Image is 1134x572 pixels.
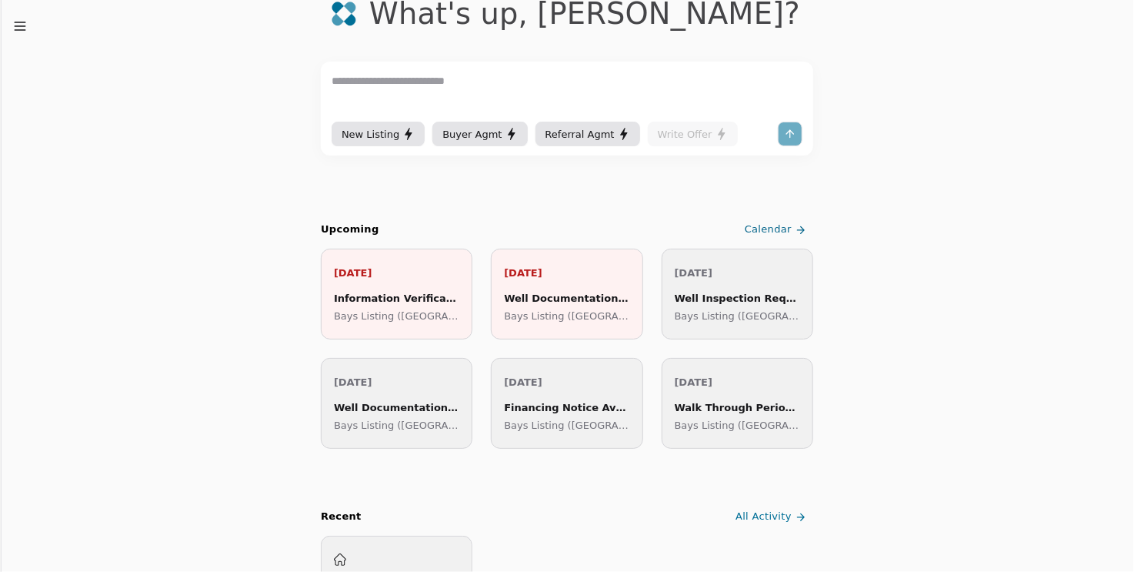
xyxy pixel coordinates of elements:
[662,249,813,340] a: [DATE]Well Inspection Requests DueBays Listing ([GEOGRAPHIC_DATA])
[504,265,629,281] p: [DATE]
[675,308,800,324] p: Bays Listing ([GEOGRAPHIC_DATA])
[745,222,792,238] span: Calendar
[504,308,629,324] p: Bays Listing ([GEOGRAPHIC_DATA])
[321,249,472,340] a: [DATE]Information Verification EndsBays Listing ([GEOGRAPHIC_DATA])
[504,290,629,306] div: Well Documentation Due
[675,400,800,416] div: Walk Through Period Begins
[342,126,415,142] div: New Listing
[675,374,800,390] p: [DATE]
[331,1,357,27] img: logo
[675,417,800,433] p: Bays Listing ([GEOGRAPHIC_DATA])
[432,122,527,146] button: Buyer Agmt
[504,374,629,390] p: [DATE]
[442,126,502,142] span: Buyer Agmt
[321,222,379,238] h2: Upcoming
[334,265,459,281] p: [DATE]
[491,358,642,449] a: [DATE]Financing Notice AvailableBays Listing ([GEOGRAPHIC_DATA])
[662,358,813,449] a: [DATE]Walk Through Period BeginsBays Listing ([GEOGRAPHIC_DATA])
[334,400,459,416] div: Well Documentation Review
[321,509,362,525] div: Recent
[334,308,459,324] p: Bays Listing ([GEOGRAPHIC_DATA])
[491,249,642,340] a: [DATE]Well Documentation DueBays Listing ([GEOGRAPHIC_DATA])
[535,122,640,146] button: Referral Agmt
[742,217,813,243] a: Calendar
[334,290,459,306] div: Information Verification Ends
[334,417,459,433] p: Bays Listing ([GEOGRAPHIC_DATA])
[321,358,472,449] a: [DATE]Well Documentation ReviewBays Listing ([GEOGRAPHIC_DATA])
[732,504,813,530] a: All Activity
[675,265,800,281] p: [DATE]
[735,509,792,525] span: All Activity
[675,290,800,306] div: Well Inspection Requests Due
[545,126,615,142] span: Referral Agmt
[504,417,629,433] p: Bays Listing ([GEOGRAPHIC_DATA])
[504,400,629,416] div: Financing Notice Available
[334,374,459,390] p: [DATE]
[332,122,425,146] button: New Listing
